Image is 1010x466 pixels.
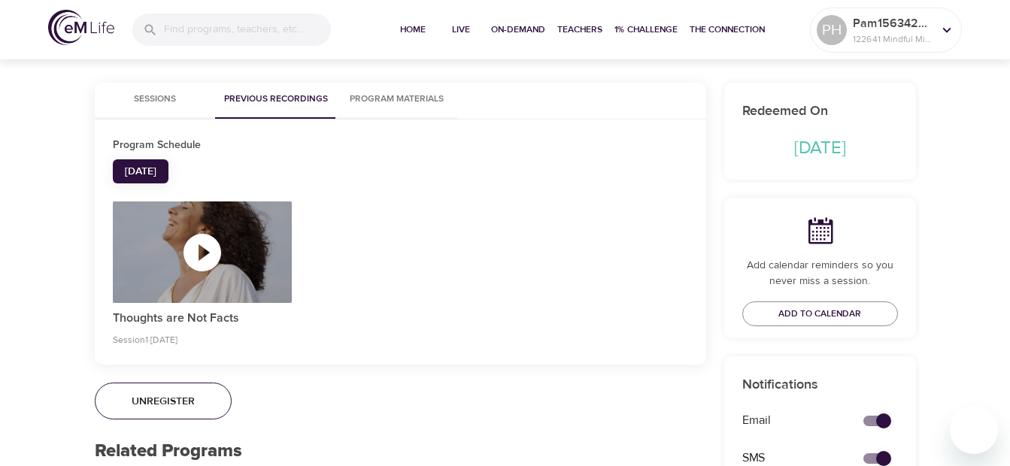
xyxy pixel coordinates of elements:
span: Sessions [104,92,206,107]
p: Thoughts are Not Facts [113,309,293,327]
p: Related Programs [95,437,706,464]
input: Find programs, teachers, etc... [164,14,331,46]
p: Notifications [742,374,898,395]
span: On-Demand [491,22,545,38]
button: Unregister [95,383,232,420]
span: The Connection [690,22,765,38]
span: 1% Challenge [614,22,678,38]
p: Session 1 · [DATE] [113,333,293,346]
h6: Redeemed On [742,101,898,123]
img: logo [48,10,114,45]
span: Add to Calendar [778,306,861,322]
span: Previous Recordings [224,92,328,107]
p: [DATE] [742,135,898,162]
span: [DATE] [125,162,156,181]
span: Teachers [557,22,602,38]
p: Program Schedule [113,138,688,153]
iframe: Button to launch messaging window [950,406,998,454]
div: Email [733,403,845,438]
span: Program Materials [346,92,448,107]
p: 122641 Mindful Minutes [853,32,933,46]
span: Home [395,22,431,38]
button: [DATE] [113,159,168,184]
span: Unregister [132,392,195,411]
p: Add calendar reminders so you never miss a session. [742,258,898,289]
button: Add to Calendar [742,301,898,326]
p: Pam1563429713 [853,14,933,32]
div: PH [817,15,847,45]
span: Live [443,22,479,38]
